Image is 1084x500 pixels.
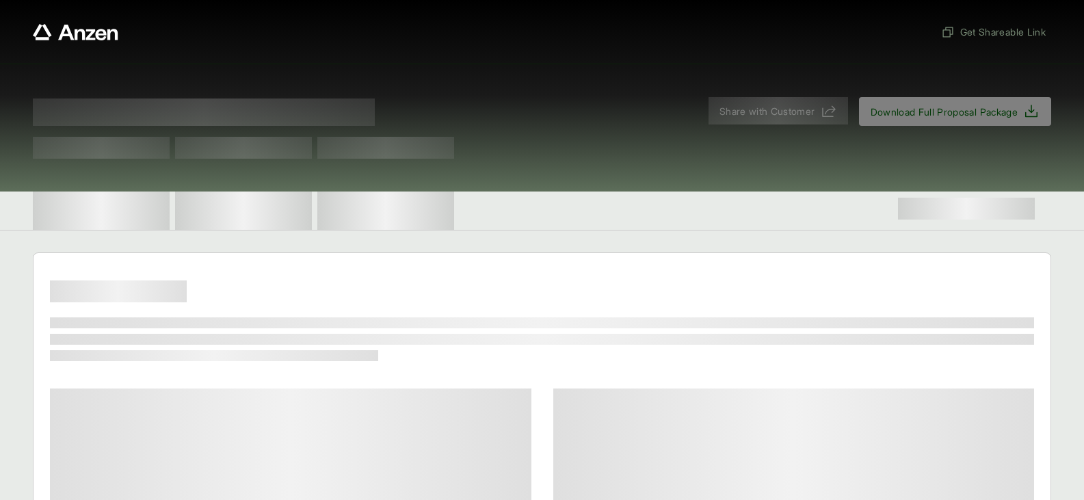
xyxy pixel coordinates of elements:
span: Share with Customer [719,104,815,118]
span: Test [33,137,170,159]
span: Test [175,137,312,159]
button: Get Shareable Link [936,19,1051,44]
span: Get Shareable Link [941,25,1046,39]
a: Anzen website [33,24,118,40]
span: Test [317,137,454,159]
span: Proposal for [33,98,375,126]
